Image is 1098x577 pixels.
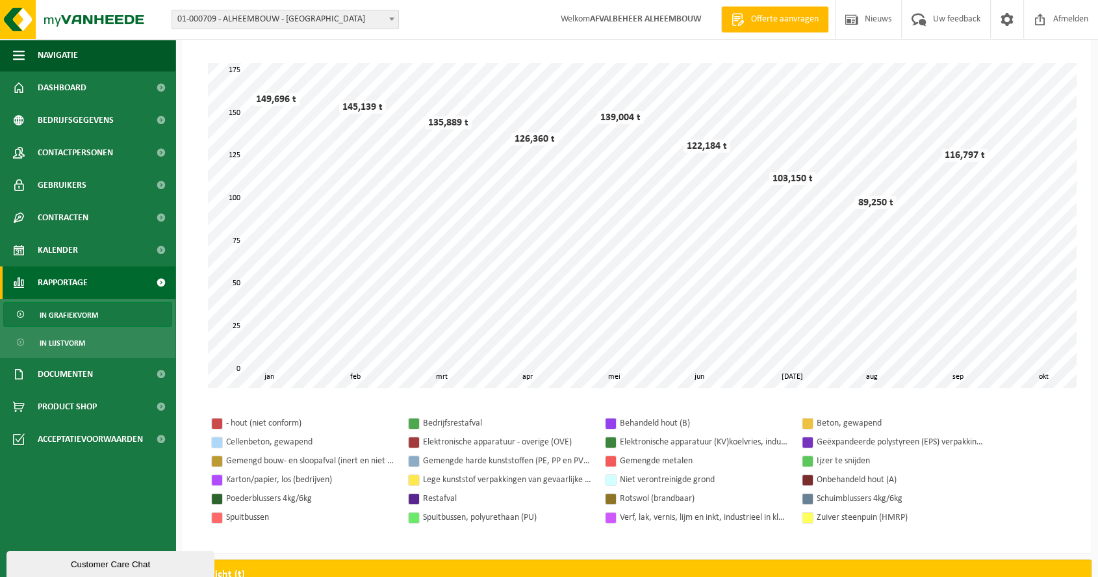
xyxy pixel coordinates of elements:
[423,415,592,431] div: Bedrijfsrestafval
[620,472,789,488] div: Niet verontreinigde grond
[38,391,97,423] span: Product Shop
[817,491,986,507] div: Schuimblussers 4kg/6kg
[226,491,395,507] div: Poederblussers 4kg/6kg
[941,149,988,162] div: 116,797 t
[3,302,172,327] a: In grafiekvorm
[748,13,822,26] span: Offerte aanvragen
[38,266,88,299] span: Rapportage
[40,303,98,327] span: In grafiekvorm
[721,6,828,32] a: Offerte aanvragen
[423,509,592,526] div: Spuitbussen, polyurethaan (PU)
[172,10,399,29] span: 01-000709 - ALHEEMBOUW - OOSTNIEUWKERKE
[620,434,789,450] div: Elektronische apparatuur (KV)koelvries, industrieel
[38,104,114,136] span: Bedrijfsgegevens
[226,509,395,526] div: Spuitbussen
[423,472,592,488] div: Lege kunststof verpakkingen van gevaarlijke stoffen
[38,169,86,201] span: Gebruikers
[817,472,986,488] div: Onbehandeld hout (A)
[6,548,217,577] iframe: chat widget
[3,330,172,355] a: In lijstvorm
[620,453,789,469] div: Gemengde metalen
[226,472,395,488] div: Karton/papier, los (bedrijven)
[38,71,86,104] span: Dashboard
[769,172,816,185] div: 103,150 t
[226,453,395,469] div: Gemengd bouw- en sloopafval (inert en niet inert)
[683,140,730,153] div: 122,184 t
[620,491,789,507] div: Rotswol (brandbaar)
[423,491,592,507] div: Restafval
[620,509,789,526] div: Verf, lak, vernis, lijm en inkt, industrieel in kleinverpakking
[226,415,395,431] div: - hout (niet conform)
[590,14,702,24] strong: AFVALBEHEER ALHEEMBOUW
[817,509,986,526] div: Zuiver steenpuin (HMRP)
[226,434,395,450] div: Cellenbeton, gewapend
[817,434,986,450] div: Geëxpandeerde polystyreen (EPS) verpakking (< 1 m² per stuk), recycleerbaar
[620,415,789,431] div: Behandeld hout (B)
[423,453,592,469] div: Gemengde harde kunststoffen (PE, PP en PVC), recycleerbaar (industrieel)
[597,111,644,124] div: 139,004 t
[817,415,986,431] div: Beton, gewapend
[38,234,78,266] span: Kalender
[40,331,85,355] span: In lijstvorm
[253,93,300,106] div: 149,696 t
[511,133,558,146] div: 126,360 t
[423,434,592,450] div: Elektronische apparatuur - overige (OVE)
[38,423,143,455] span: Acceptatievoorwaarden
[425,116,472,129] div: 135,889 t
[38,358,93,391] span: Documenten
[855,196,897,209] div: 89,250 t
[817,453,986,469] div: Ijzer te snijden
[172,10,398,29] span: 01-000709 - ALHEEMBOUW - OOSTNIEUWKERKE
[38,39,78,71] span: Navigatie
[38,136,113,169] span: Contactpersonen
[339,101,386,114] div: 145,139 t
[38,201,88,234] span: Contracten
